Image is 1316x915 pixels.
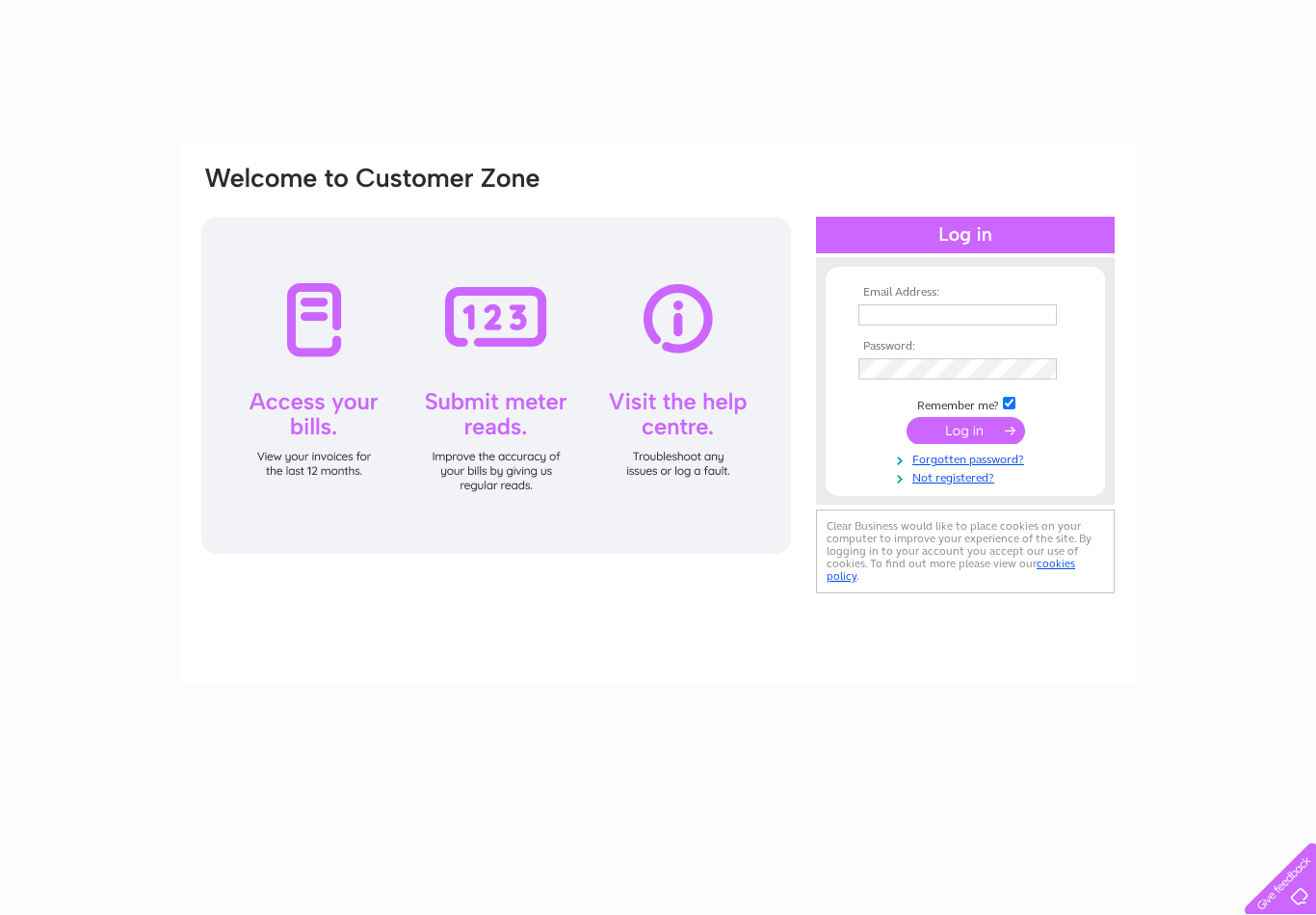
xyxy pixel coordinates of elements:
[854,394,1077,413] td: Remember me?
[858,449,1077,467] a: Forgotten password?
[854,286,1077,300] th: Email Address:
[907,417,1025,444] input: Submit
[854,340,1077,353] th: Password:
[858,467,1077,485] a: Not registered?
[816,510,1115,593] div: Clear Business would like to place cookies on your computer to improve your experience of the sit...
[827,557,1075,583] a: cookies policy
